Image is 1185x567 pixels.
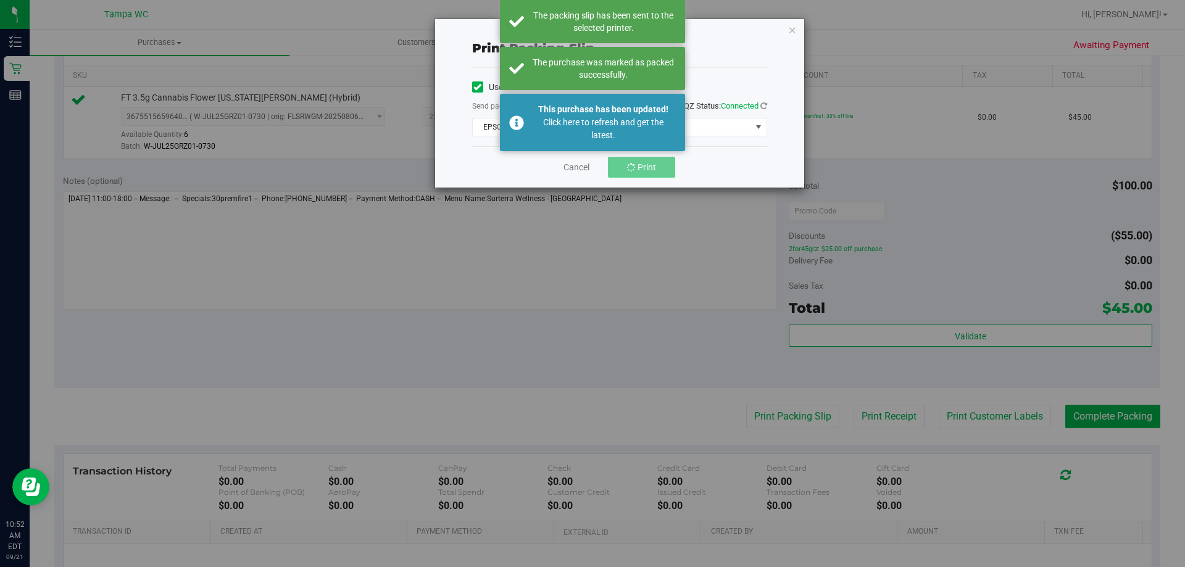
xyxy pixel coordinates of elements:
[721,101,759,110] span: Connected
[472,81,567,94] label: Use network devices
[473,118,751,136] span: EPSON-GOLD
[472,101,541,112] label: Send packing-slip to:
[531,9,676,34] div: The packing slip has been sent to the selected printer.
[472,41,594,56] span: Print packing-slip
[531,56,676,81] div: The purchase was marked as packed successfully.
[563,161,589,174] a: Cancel
[750,118,766,136] span: select
[12,468,49,505] iframe: Resource center
[531,116,676,142] div: Click here to refresh and get the latest.
[638,162,656,172] span: Print
[531,103,676,116] div: This purchase has been updated!
[608,157,675,178] button: Print
[684,101,767,110] span: QZ Status:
